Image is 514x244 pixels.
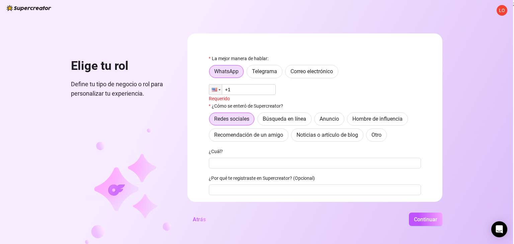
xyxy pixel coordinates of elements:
font: LO [499,8,505,13]
input: ¿Por qué te registraste en Supercreator? (Opcional) [209,185,421,195]
font: Elige tu rol [71,59,128,73]
div: Estados Unidos: + 1 [209,85,222,95]
label: ¿Cuál es tu mayor desafío al gestionar un negocio de OnlyFans? (Opcional) [209,201,368,209]
label: ¿Por qué te registraste en Supercreator? (Opcional) [209,174,319,182]
font: ¿Cuál? [209,149,223,154]
font: Telegrama [252,68,277,75]
font: Redes sociales [214,116,249,122]
font: Recomendación de un amigo [214,132,283,138]
font: Atrás [193,216,206,223]
div: Abrir Intercom Messenger [491,221,507,237]
button: Continuar [409,213,442,226]
font: Búsqueda en línea [263,116,306,122]
input: ¿Cuál? [209,158,421,168]
label: ¿Cuál? [209,148,227,155]
font: ; [513,1,514,6]
img: logo [7,5,51,11]
label: La mejor manera de hablar: [209,55,273,62]
input: 1 (702) 123-4567 [209,84,276,95]
font: Anuncio [320,116,339,122]
font: Otro [371,132,381,138]
font: Continuar [414,216,437,223]
font: ¿Por qué te registraste en Supercreator? (Opcional) [209,175,315,181]
font: La mejor manera de hablar: [212,56,268,61]
font: ¿Cómo se enteró de Supercreator? [212,103,283,109]
font: WhatsApp [214,68,239,75]
font: Noticias o artículo de blog [296,132,358,138]
label: ¿Cómo se enteró de Supercreator? [209,102,287,110]
font: Hombre de influencia [352,116,403,122]
font: Correo electrónico [290,68,333,75]
button: Atrás [187,213,211,226]
font: Define tu tipo de negocio o rol para personalizar tu experiencia. [71,81,163,97]
font: Requerido [209,96,230,101]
